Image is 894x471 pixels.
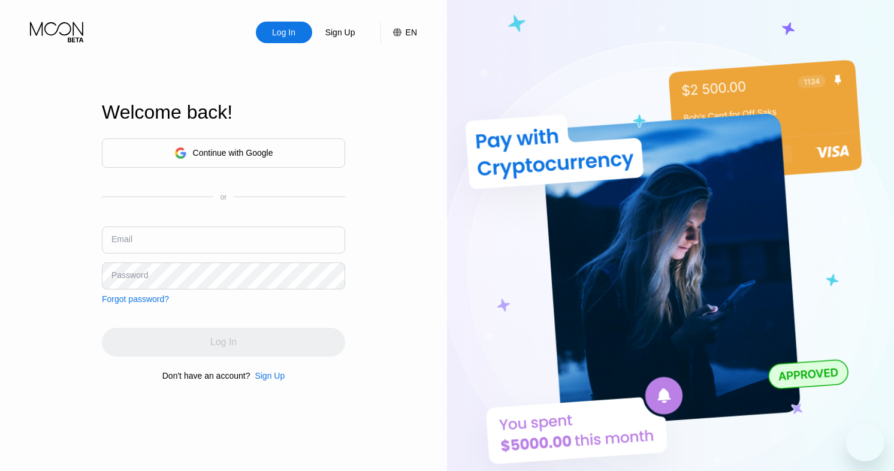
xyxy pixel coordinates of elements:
[111,234,132,244] div: Email
[102,294,169,304] div: Forgot password?
[250,371,285,381] div: Sign Up
[312,22,369,43] div: Sign Up
[111,270,148,280] div: Password
[406,28,417,37] div: EN
[256,22,312,43] div: Log In
[102,138,345,168] div: Continue with Google
[380,22,417,43] div: EN
[271,26,297,38] div: Log In
[255,371,285,381] div: Sign Up
[324,26,357,38] div: Sign Up
[221,193,227,201] div: or
[102,101,345,123] div: Welcome back!
[846,423,884,461] iframe: Button to launch messaging window
[193,148,273,158] div: Continue with Google
[162,371,250,381] div: Don't have an account?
